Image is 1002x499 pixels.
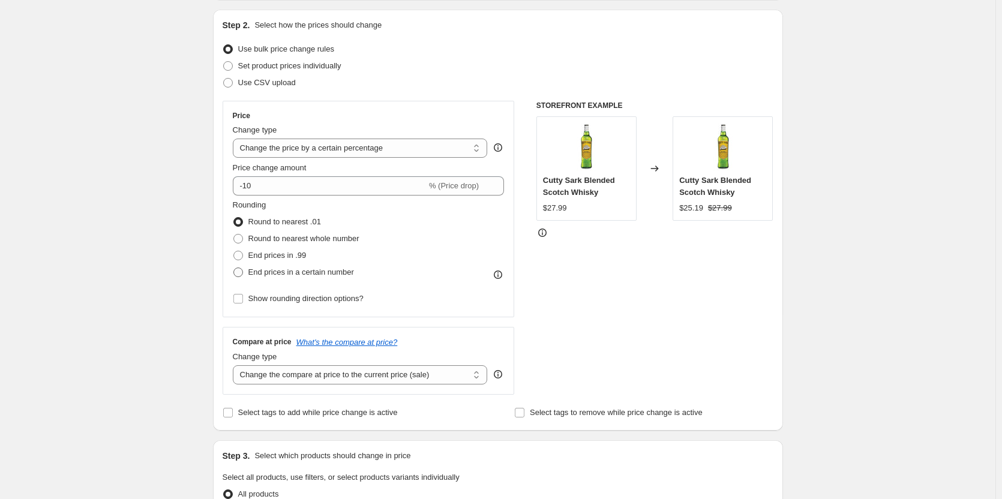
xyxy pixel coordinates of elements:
[530,408,703,417] span: Select tags to remove while price change is active
[223,19,250,31] h2: Step 2.
[248,234,359,243] span: Round to nearest whole number
[238,61,341,70] span: Set product prices individually
[238,78,296,87] span: Use CSV upload
[223,450,250,462] h2: Step 3.
[233,125,277,134] span: Change type
[254,19,382,31] p: Select how the prices should change
[492,142,504,154] div: help
[562,123,610,171] img: Cutty_Sark_Blended_Scotch_Whisky_LoveScotch_5_80x.jpg
[248,251,307,260] span: End prices in .99
[492,368,504,380] div: help
[238,44,334,53] span: Use bulk price change rules
[238,408,398,417] span: Select tags to add while price change is active
[296,338,398,347] button: What's the compare at price?
[536,101,773,110] h6: STOREFRONT EXAMPLE
[233,337,292,347] h3: Compare at price
[254,450,410,462] p: Select which products should change in price
[233,163,307,172] span: Price change amount
[708,203,732,212] span: $27.99
[699,123,747,171] img: Cutty_Sark_Blended_Scotch_Whisky_LoveScotch_5_80x.jpg
[679,203,703,212] span: $25.19
[543,203,567,212] span: $27.99
[233,352,277,361] span: Change type
[248,217,321,226] span: Round to nearest .01
[233,176,427,196] input: -15
[233,200,266,209] span: Rounding
[248,267,354,276] span: End prices in a certain number
[679,176,751,197] span: Cutty Sark Blended Scotch Whisky
[248,294,364,303] span: Show rounding direction options?
[233,111,250,121] h3: Price
[543,176,615,197] span: Cutty Sark Blended Scotch Whisky
[429,181,479,190] span: % (Price drop)
[238,489,279,498] span: All products
[223,473,460,482] span: Select all products, use filters, or select products variants individually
